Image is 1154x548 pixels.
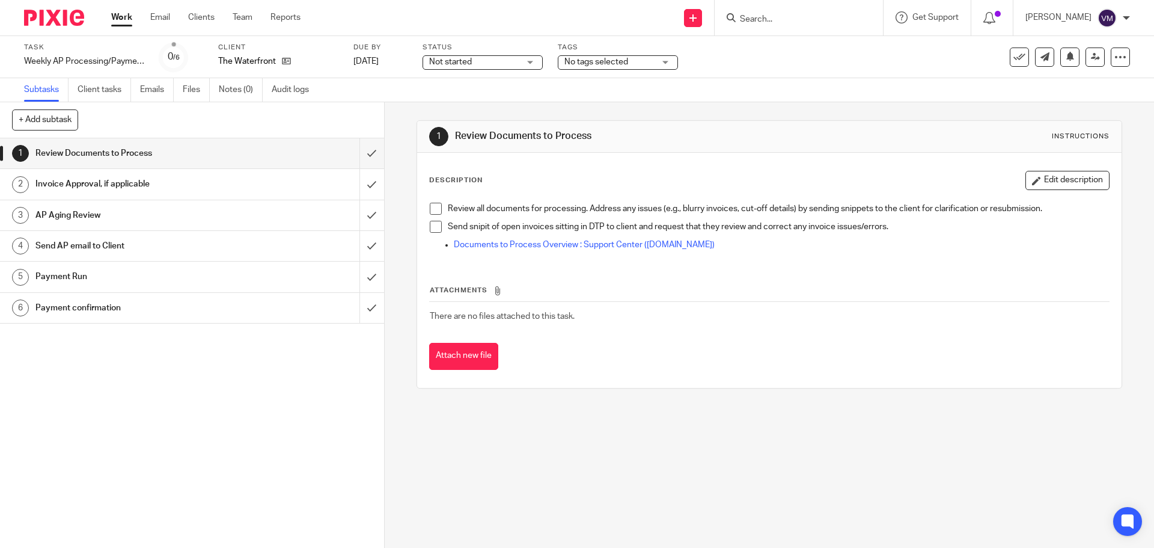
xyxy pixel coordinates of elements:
[219,78,263,102] a: Notes (0)
[12,300,29,316] div: 6
[173,54,180,61] small: /6
[429,58,472,66] span: Not started
[353,57,379,66] span: [DATE]
[218,43,338,52] label: Client
[448,221,1108,233] p: Send snipit of open invoices sitting in DTP to client and request that they review and correct an...
[35,299,243,317] h1: Payment confirmation
[272,78,318,102] a: Audit logs
[35,237,243,255] h1: Send AP email to Client
[35,268,243,286] h1: Payment Run
[558,43,678,52] label: Tags
[35,206,243,224] h1: AP Aging Review
[140,78,174,102] a: Emails
[429,176,483,185] p: Description
[423,43,543,52] label: Status
[35,175,243,193] h1: Invoice Approval, if applicable
[1025,11,1091,23] p: [PERSON_NAME]
[150,11,170,23] a: Email
[12,176,29,193] div: 2
[12,145,29,162] div: 1
[24,10,84,26] img: Pixie
[1052,132,1110,141] div: Instructions
[564,58,628,66] span: No tags selected
[24,55,144,67] div: Weekly AP Processing/Payment
[353,43,408,52] label: Due by
[429,127,448,146] div: 1
[35,144,243,162] h1: Review Documents to Process
[12,238,29,254] div: 4
[448,203,1108,215] p: Review all documents for processing. Address any issues (e.g., blurry invoices, cut-off details) ...
[12,207,29,224] div: 3
[12,269,29,286] div: 5
[430,312,575,321] span: There are no files attached to this task.
[430,287,487,294] span: Attachments
[429,343,498,370] button: Attach new file
[24,43,144,52] label: Task
[12,109,78,130] button: + Add subtask
[455,130,795,143] h1: Review Documents to Process
[1098,8,1117,28] img: svg%3E
[24,78,69,102] a: Subtasks
[218,55,276,67] p: The Waterfront
[233,11,252,23] a: Team
[270,11,301,23] a: Reports
[168,50,180,64] div: 0
[739,14,847,25] input: Search
[111,11,132,23] a: Work
[912,13,959,22] span: Get Support
[78,78,131,102] a: Client tasks
[1025,171,1110,190] button: Edit description
[454,241,715,249] a: Documents to Process Overview : Support Center ([DOMAIN_NAME])
[188,11,215,23] a: Clients
[183,78,210,102] a: Files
